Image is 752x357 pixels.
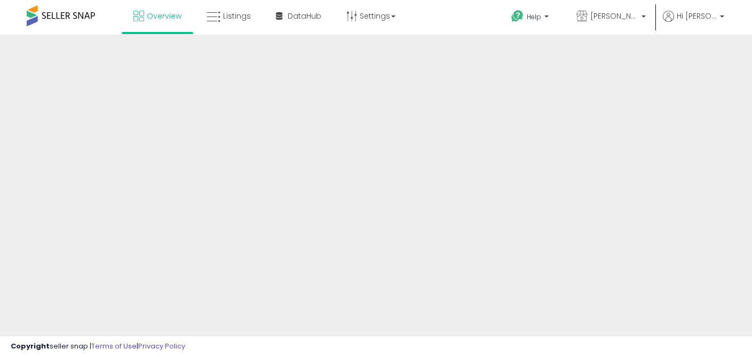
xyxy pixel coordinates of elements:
a: Hi [PERSON_NAME] [663,11,724,35]
strong: Copyright [11,341,50,351]
div: seller snap | | [11,342,185,352]
a: Help [503,2,559,35]
span: [PERSON_NAME] Distribution [590,11,638,21]
i: Get Help [511,10,524,23]
span: Help [527,12,541,21]
span: Hi [PERSON_NAME] [677,11,717,21]
span: DataHub [288,11,321,21]
a: Terms of Use [91,341,137,351]
a: Privacy Policy [138,341,185,351]
span: Listings [223,11,251,21]
span: Overview [147,11,181,21]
